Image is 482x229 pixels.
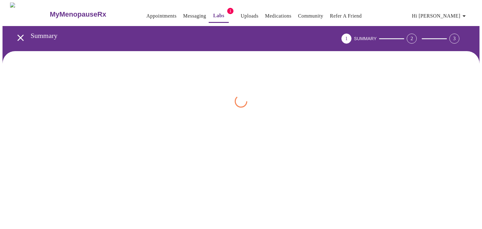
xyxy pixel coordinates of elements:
[327,10,364,22] button: Refer a Friend
[183,12,206,20] a: Messaging
[407,34,417,44] div: 2
[50,10,106,19] h3: MyMenopauseRx
[330,12,362,20] a: Refer a Friend
[10,3,49,26] img: MyMenopauseRx Logo
[213,11,224,20] a: Labs
[412,12,468,20] span: Hi [PERSON_NAME]
[146,12,176,20] a: Appointments
[410,10,470,22] button: Hi [PERSON_NAME]
[263,10,294,22] button: Medications
[296,10,326,22] button: Community
[238,10,261,22] button: Uploads
[449,34,459,44] div: 3
[354,36,377,41] span: SUMMARY
[241,12,259,20] a: Uploads
[11,29,30,47] button: open drawer
[144,10,179,22] button: Appointments
[227,8,233,14] span: 1
[341,34,351,44] div: 1
[181,10,209,22] button: Messaging
[298,12,324,20] a: Community
[49,3,131,25] a: MyMenopauseRx
[209,9,229,23] button: Labs
[265,12,292,20] a: Medications
[31,32,307,40] h3: Summary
